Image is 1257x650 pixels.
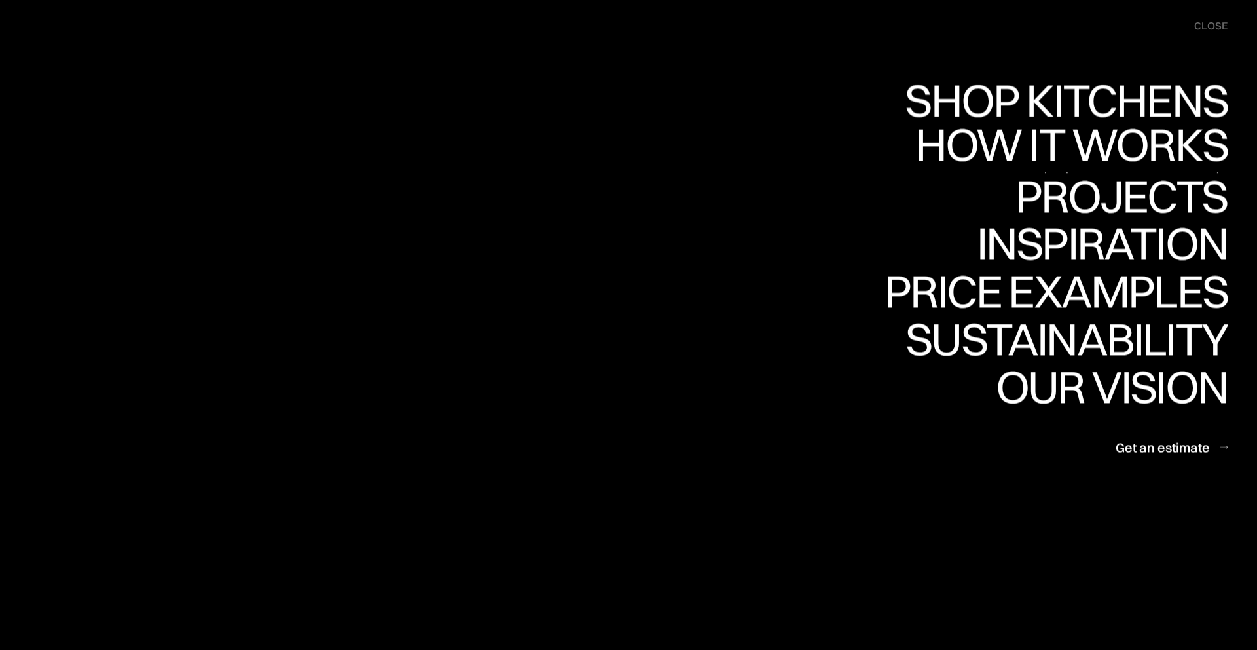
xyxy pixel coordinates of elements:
a: SustainabilitySustainability [894,316,1228,364]
div: Price examples [884,315,1228,360]
div: How it works [912,167,1228,213]
div: How it works [912,121,1228,167]
div: close [1194,19,1228,33]
div: Shop Kitchens [898,123,1228,169]
div: Projects [1015,173,1228,219]
div: Our vision [985,364,1228,410]
a: Price examplesPrice examples [884,269,1228,316]
a: Our visionOur vision [985,364,1228,411]
a: InspirationInspiration [958,221,1228,269]
a: How it worksHow it works [912,125,1228,173]
div: Inspiration [958,267,1228,313]
div: Get an estimate [1116,438,1210,456]
div: Shop Kitchens [898,77,1228,123]
a: Get an estimate [1116,431,1228,463]
div: Sustainability [894,362,1228,408]
div: Sustainability [894,316,1228,362]
div: menu [1181,13,1228,39]
a: ProjectsProjects [1015,173,1228,221]
div: Inspiration [958,221,1228,267]
div: Price examples [884,269,1228,315]
a: Shop KitchensShop Kitchens [898,77,1228,125]
div: Our vision [985,410,1228,455]
div: Projects [1015,219,1228,265]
